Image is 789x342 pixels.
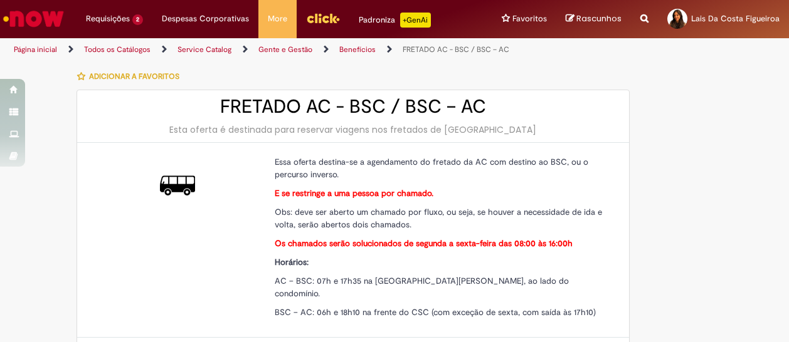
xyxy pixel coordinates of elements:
[1,6,66,31] img: ServiceNow
[275,207,602,230] span: Obs: deve ser aberto um chamado por fluxo, ou seja, se houver a necessidade de ida e volta, serão...
[275,188,433,199] strong: E se restringe a uma pessoa por chamado.
[132,14,143,25] span: 2
[162,13,249,25] span: Despesas Corporativas
[691,13,780,24] span: Lais Da Costa Figueiroa
[339,44,376,54] a: Benefícios
[268,13,287,25] span: More
[258,44,312,54] a: Gente e Gestão
[90,123,617,136] div: Esta oferta é destinada para reservar viagens nos fretados de [GEOGRAPHIC_DATA]
[275,307,596,318] span: BSC – AC: 06h e 18h10 na frente do CSC (com exceção de sexta, com saída às 17h10)
[275,276,569,299] span: AC – BSC: 07h e 17h35 na [GEOGRAPHIC_DATA][PERSON_NAME], ao lado do condomínio.
[160,168,195,203] img: FRETADO AC - BSC / BSC – AC
[86,13,130,25] span: Requisições
[400,13,431,28] p: +GenAi
[77,63,186,90] button: Adicionar a Favoritos
[275,238,573,249] strong: Os chamados serão solucionados de segunda a sexta-feira das 08:00 às 16:00h
[90,96,617,117] h2: FRETADO AC - BSC / BSC – AC
[306,9,340,28] img: click_logo_yellow_360x200.png
[14,44,57,54] a: Página inicial
[512,13,547,25] span: Favoritos
[576,13,622,24] span: Rascunhos
[403,44,509,54] a: FRETADO AC - BSC / BSC – AC
[275,157,588,180] span: Essa oferta destina-se a agendamento do fretado da AC com destino ao BSC, ou o percurso inverso.
[9,38,517,61] ul: Trilhas de página
[566,13,622,25] a: Rascunhos
[89,71,179,81] span: Adicionar a Favoritos
[359,13,431,28] div: Padroniza
[275,257,309,267] strong: Horários:
[177,44,231,54] a: Service Catalog
[84,44,151,54] a: Todos os Catálogos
